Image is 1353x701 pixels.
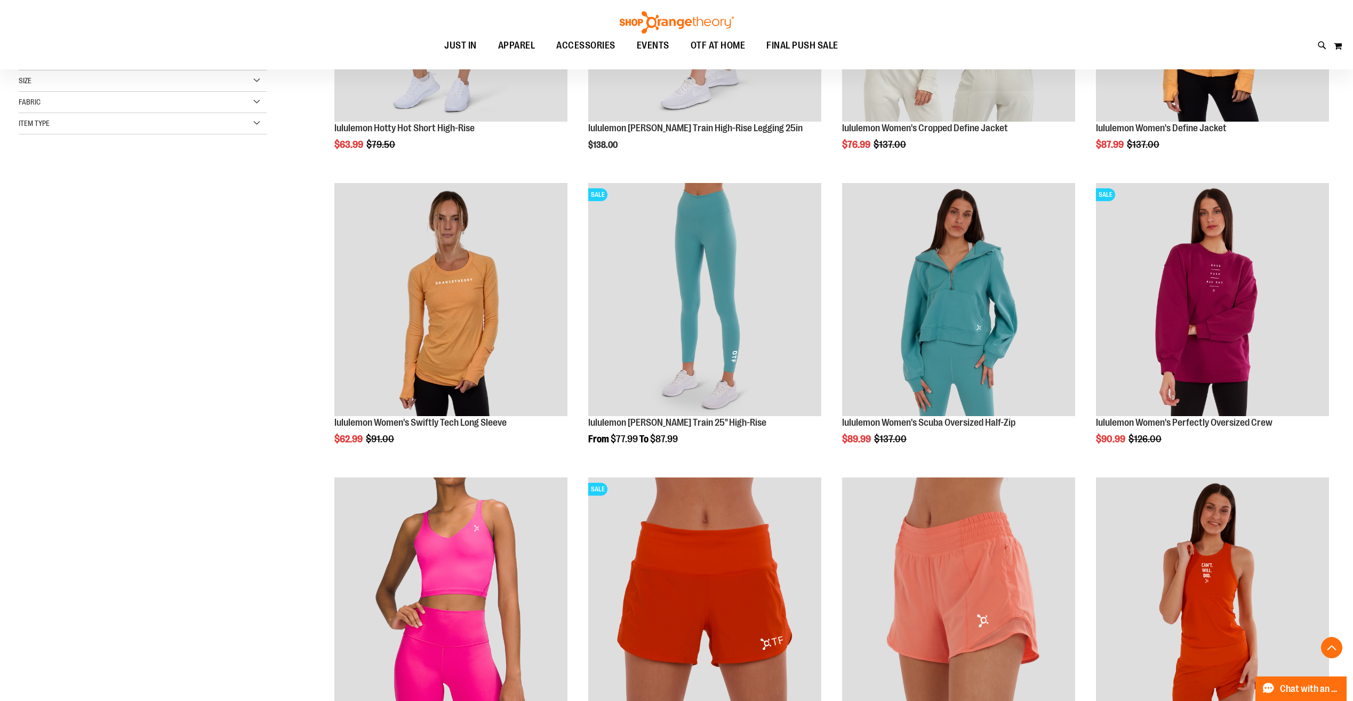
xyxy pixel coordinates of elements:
div: product [583,178,827,472]
span: $138.00 [588,140,619,150]
img: Product image for lululemon Womens Wunder Train High-Rise Tight 25in [588,183,821,416]
span: $137.00 [874,434,908,444]
a: FINAL PUSH SALE [756,34,849,58]
img: Product image for lululemon Swiftly Tech Long Sleeve [334,183,567,416]
a: JUST IN [434,34,487,58]
a: APPAREL [487,34,546,58]
span: $90.99 [1096,434,1127,444]
span: $87.99 [650,434,678,444]
span: EVENTS [637,34,669,58]
span: $63.99 [334,139,365,150]
a: lululemon Women's Perfectly Oversized Crew [1096,417,1272,428]
a: OTF AT HOME [680,34,756,58]
span: ACCESSORIES [556,34,615,58]
span: Size [19,76,31,85]
span: $137.00 [1127,139,1161,150]
img: Product image for lululemon Womens Perfectly Oversized Crew [1096,183,1329,416]
span: $62.99 [334,434,364,444]
button: Chat with an Expert [1255,676,1347,701]
span: Fabric [19,98,41,106]
img: Product image for lululemon Womens Scuba Oversized Half Zip [842,183,1075,416]
span: OTF AT HOME [691,34,746,58]
a: lululemon Hotty Hot Short High-Rise [334,123,475,133]
button: Back To Top [1321,637,1342,658]
a: lululemon Women's Cropped Define Jacket [842,123,1008,133]
span: $91.00 [366,434,396,444]
span: $87.99 [1096,139,1125,150]
img: Shop Orangetheory [618,11,735,34]
a: lululemon [PERSON_NAME] Train High-Rise Legging 25in [588,123,803,133]
a: lululemon Women's Swiftly Tech Long Sleeve [334,417,507,428]
span: $76.99 [842,139,872,150]
span: JUST IN [444,34,477,58]
a: lululemon [PERSON_NAME] Train 25" High-Rise [588,417,766,428]
a: Product image for lululemon Womens Wunder Train High-Rise Tight 25inSALE [588,183,821,418]
a: lululemon Women's Scuba Oversized Half-Zip [842,417,1015,428]
span: To [639,434,649,444]
span: $79.50 [366,139,397,150]
span: APPAREL [498,34,535,58]
a: ACCESSORIES [546,34,626,58]
span: Chat with an Expert [1280,684,1340,694]
div: product [837,178,1080,472]
span: $126.00 [1128,434,1163,444]
a: Product image for lululemon Womens Perfectly Oversized CrewSALE [1096,183,1329,418]
div: product [329,178,573,472]
span: $89.99 [842,434,872,444]
span: FINAL PUSH SALE [766,34,838,58]
div: product [1091,178,1334,472]
a: Product image for lululemon Swiftly Tech Long Sleeve [334,183,567,418]
a: lululemon Women's Define Jacket [1096,123,1227,133]
span: SALE [1096,188,1115,201]
span: SALE [588,483,607,496]
span: $77.99 [611,434,638,444]
span: From [588,434,609,444]
a: Product image for lululemon Womens Scuba Oversized Half Zip [842,183,1075,418]
span: $137.00 [874,139,908,150]
span: SALE [588,188,607,201]
a: EVENTS [626,34,680,58]
span: Item Type [19,119,50,128]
